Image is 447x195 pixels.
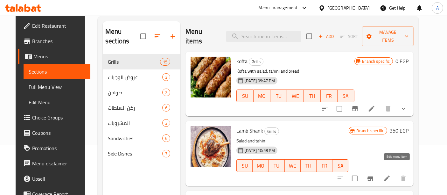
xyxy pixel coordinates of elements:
[396,101,411,116] button: show more
[236,159,253,172] button: SU
[32,129,85,137] span: Coupons
[363,171,378,186] button: Branch-specific-item
[317,159,332,172] button: FR
[306,91,318,101] span: TH
[18,33,90,49] a: Branches
[162,104,170,112] div: items
[165,29,180,44] button: Add section
[316,32,336,41] button: Add
[160,58,170,66] div: items
[239,91,251,101] span: SU
[108,104,162,112] span: ركن السلطات
[24,64,90,79] a: Sections
[236,56,248,66] span: kofta
[162,119,170,127] div: items
[163,105,170,111] span: 6
[32,22,85,30] span: Edit Restaurant
[301,159,317,172] button: TH
[354,128,387,134] span: Branch specific
[271,161,282,170] span: TU
[162,134,170,142] div: items
[163,74,170,80] span: 3
[436,4,439,11] span: A
[163,90,170,96] span: 2
[163,135,170,141] span: 6
[347,101,363,116] button: Branch-specific-item
[335,161,346,170] span: SA
[24,95,90,110] a: Edit Menu
[323,91,335,101] span: FR
[236,90,254,102] button: SU
[136,30,150,43] span: Select all sections
[18,171,90,186] a: Upsell
[336,32,362,41] span: Select section first
[103,131,180,146] div: Sandwiches6
[32,114,85,121] span: Choice Groups
[242,78,277,84] span: [DATE] 09:47 PM
[236,67,354,75] p: Kofta with salad, tahini and bread
[328,4,370,11] div: [GEOGRAPHIC_DATA]
[318,33,335,40] span: Add
[103,85,180,100] div: طواجن2
[108,150,162,157] span: Side Dishes
[108,58,160,66] div: Grills
[400,105,407,112] svg: Show Choices
[29,83,85,91] span: Full Menu View
[273,91,285,101] span: TU
[18,18,90,33] a: Edit Restaurant
[103,54,180,69] div: Grills15
[108,73,162,81] div: عروض الوجبات
[319,161,330,170] span: FR
[303,30,316,43] span: Select section
[303,161,314,170] span: TH
[18,141,90,156] a: Promotions
[103,69,180,85] div: عروض الوجبات3
[18,110,90,125] a: Choice Groups
[304,90,321,102] button: TH
[18,49,90,64] a: Menus
[367,28,408,44] span: Manage items
[254,90,270,102] button: MO
[150,29,165,44] span: Sort sections
[265,128,279,135] span: Grills
[33,53,85,60] span: Menus
[32,144,85,152] span: Promotions
[32,175,85,183] span: Upsell
[287,90,304,102] button: WE
[103,52,180,164] nav: Menu sections
[103,115,180,131] div: المشروبات2
[360,58,393,64] span: Branch specific
[269,159,284,172] button: TU
[103,146,180,161] div: Side Dishes7
[18,125,90,141] a: Coupons
[239,161,250,170] span: SU
[321,90,338,102] button: FR
[32,37,85,45] span: Branches
[242,148,277,154] span: [DATE] 10:58 PM
[381,101,396,116] button: delete
[162,150,170,157] div: items
[253,159,269,172] button: MO
[395,57,409,66] h6: 0 EGP
[103,100,180,115] div: ركن السلطات6
[390,126,409,135] h6: 350 EGP
[162,73,170,81] div: items
[226,31,301,42] input: search
[29,98,85,106] span: Edit Menu
[191,126,231,167] img: Lamb Shank
[108,89,162,96] span: طواجن
[270,90,287,102] button: TU
[163,151,170,157] span: 7
[348,172,361,185] span: Select to update
[333,102,346,115] span: Select to update
[340,91,352,101] span: SA
[191,57,231,97] img: kofta
[29,68,85,76] span: Sections
[332,159,348,172] button: SA
[255,161,266,170] span: MO
[105,27,140,46] h2: Menu sections
[259,4,298,12] div: Menu-management
[32,160,85,167] span: Menu disclaimer
[290,91,301,101] span: WE
[108,119,162,127] span: المشروبات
